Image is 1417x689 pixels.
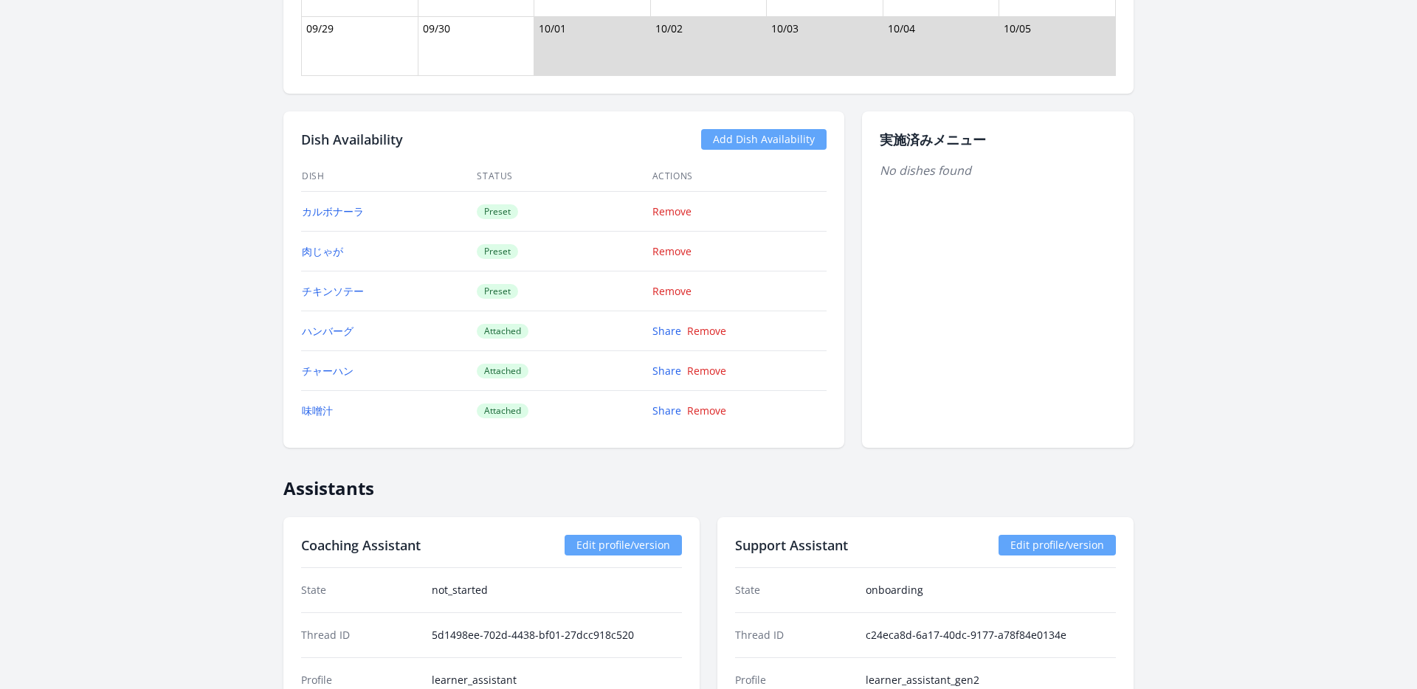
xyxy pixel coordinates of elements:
td: 10/02 [650,17,767,76]
dt: Thread ID [735,628,854,643]
a: チャーハン [302,364,354,378]
span: Preset [477,284,518,299]
span: Attached [477,364,528,378]
dd: learner_assistant [432,673,682,688]
a: 味噌汁 [302,404,333,418]
th: Status [476,162,651,192]
a: 肉じゃが [302,244,343,258]
dd: onboarding [866,583,1116,598]
span: Attached [477,404,528,418]
dt: Profile [735,673,854,688]
dd: learner_assistant_gen2 [866,673,1116,688]
a: Edit profile/version [999,535,1116,555]
a: Add Dish Availability [701,129,827,150]
td: 10/01 [534,17,651,76]
td: 09/30 [418,17,534,76]
td: 10/05 [999,17,1116,76]
span: Attached [477,324,528,339]
h2: Coaching Assistant [301,535,421,555]
h2: Dish Availability [301,129,403,150]
dd: c24eca8d-6a17-40dc-9177-a78f84e0134e [866,628,1116,643]
a: Share [652,364,681,378]
td: 10/03 [767,17,883,76]
a: Share [652,404,681,418]
dt: Profile [301,673,420,688]
a: Edit profile/version [565,535,682,555]
a: Share [652,324,681,338]
dd: not_started [432,583,682,598]
a: Remove [687,324,726,338]
dd: 5d1498ee-702d-4438-bf01-27dcc918c520 [432,628,682,643]
td: 10/04 [883,17,999,76]
h2: 実施済みメニュー [880,129,1116,150]
a: カルボナーラ [302,204,364,218]
a: Remove [687,404,726,418]
a: Remove [652,244,692,258]
a: ハンバーグ [302,324,354,338]
td: 09/29 [302,17,418,76]
span: Preset [477,244,518,259]
h2: Support Assistant [735,535,848,555]
p: No dishes found [880,162,1116,179]
dt: State [301,583,420,598]
h2: Assistants [283,465,1134,499]
span: Preset [477,204,518,219]
a: Remove [652,284,692,298]
dt: State [735,583,854,598]
a: Remove [652,204,692,218]
th: Dish [301,162,476,192]
a: Remove [687,364,726,378]
a: チキンソテー [302,284,364,298]
dt: Thread ID [301,628,420,643]
th: Actions [652,162,827,192]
